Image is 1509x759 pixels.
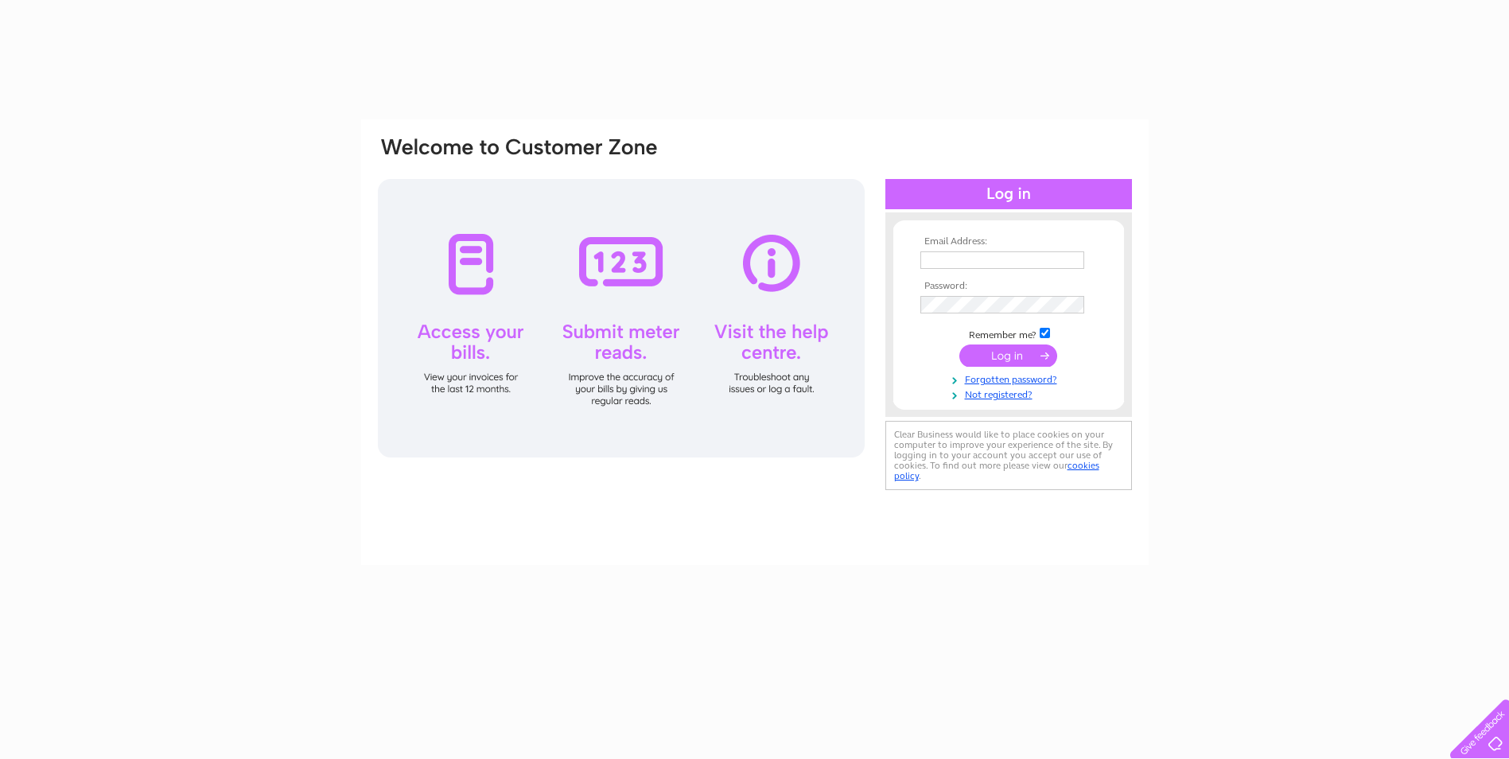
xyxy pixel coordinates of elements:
[959,344,1057,367] input: Submit
[885,421,1132,490] div: Clear Business would like to place cookies on your computer to improve your experience of the sit...
[894,460,1099,481] a: cookies policy
[1066,254,1079,267] img: npw-badge-icon-locked.svg
[1066,298,1079,311] img: npw-badge-icon-locked.svg
[916,281,1101,292] th: Password:
[916,325,1101,341] td: Remember me?
[920,371,1101,386] a: Forgotten password?
[920,386,1101,401] a: Not registered?
[916,236,1101,247] th: Email Address:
